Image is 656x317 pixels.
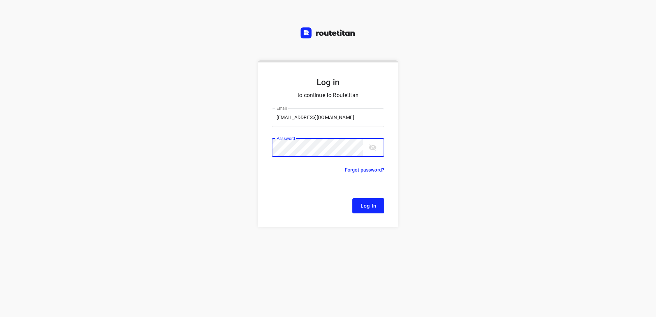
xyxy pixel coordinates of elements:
p: Forgot password? [345,166,384,174]
button: Log In [352,198,384,213]
img: Routetitan [301,27,355,38]
h5: Log in [272,77,384,88]
p: to continue to Routetitan [272,91,384,100]
button: toggle password visibility [366,141,379,154]
span: Log In [361,201,376,210]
